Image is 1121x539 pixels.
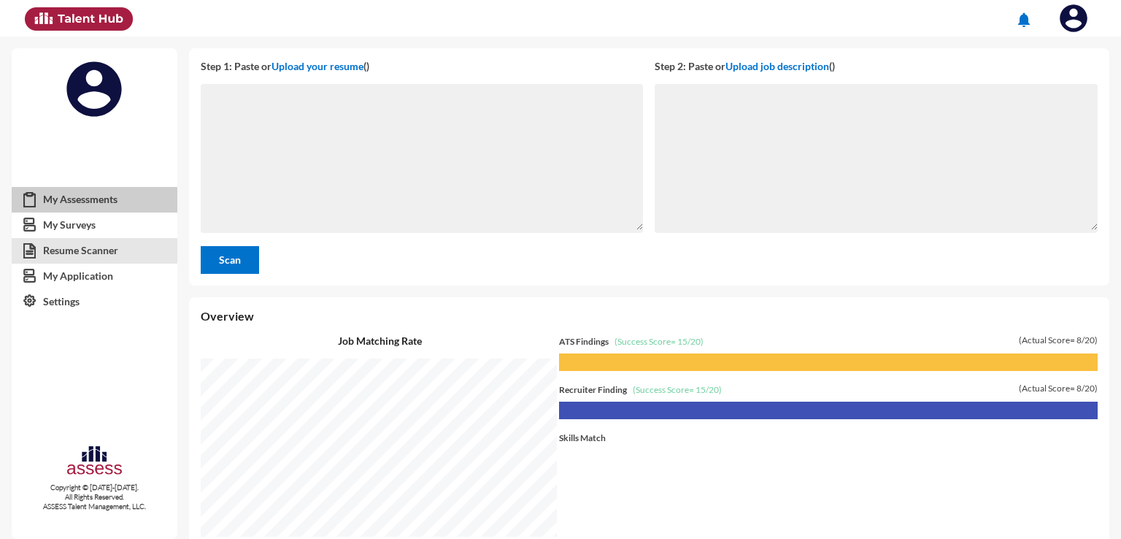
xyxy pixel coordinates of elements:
[201,60,644,72] p: Step 1: Paste or ()
[615,336,704,347] span: (Success Score= 15/20)
[725,60,829,72] span: Upload job description
[12,186,177,213] a: My Assessments
[1015,11,1033,28] mat-icon: notifications
[201,309,1098,323] p: Overview
[559,384,627,395] span: Recruiter Finding
[201,246,259,274] button: Scan
[633,384,722,395] span: (Success Score= 15/20)
[271,60,363,72] span: Upload your resume
[1019,383,1098,394] span: (Actual Score= 8/20)
[12,212,177,238] a: My Surveys
[12,263,177,289] a: My Application
[12,288,177,315] a: Settings
[12,483,177,511] p: Copyright © [DATE]-[DATE]. All Rights Reserved. ASSESS Talent Management, LLC.
[559,336,609,347] span: ATS Findings
[65,60,123,118] img: defaultimage.svg
[1019,335,1098,345] span: (Actual Score= 8/20)
[655,60,1098,72] p: Step 2: Paste or ()
[66,444,123,480] img: assesscompany-logo.png
[219,253,241,266] span: Scan
[12,237,177,264] a: Resume Scanner
[201,335,560,347] p: Job Matching Rate
[559,432,606,443] span: Skills Match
